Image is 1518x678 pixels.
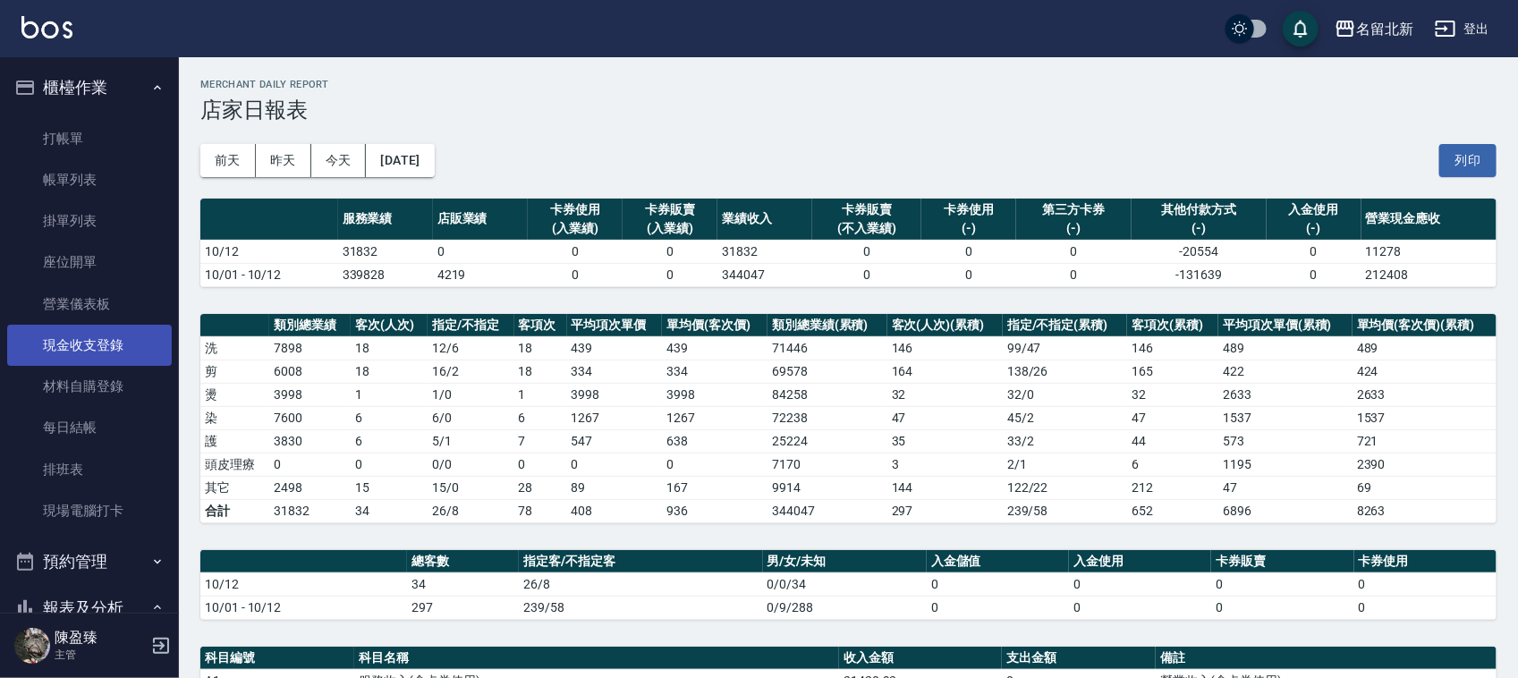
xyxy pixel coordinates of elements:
[514,336,567,360] td: 18
[428,383,513,406] td: 1 / 0
[351,476,428,499] td: 15
[519,572,763,596] td: 26/8
[428,406,513,429] td: 6 / 0
[1016,240,1132,263] td: 0
[351,499,428,522] td: 34
[269,499,351,522] td: 31832
[55,647,146,663] p: 主管
[407,596,519,619] td: 297
[7,407,172,448] a: 每日結帳
[21,16,72,38] img: Logo
[200,550,1497,620] table: a dense table
[567,476,663,499] td: 89
[567,336,663,360] td: 439
[1218,499,1353,522] td: 6896
[1283,11,1319,47] button: save
[567,453,663,476] td: 0
[269,406,351,429] td: 7600
[200,79,1497,90] h2: Merchant Daily Report
[1267,240,1361,263] td: 0
[519,596,763,619] td: 239/58
[514,429,567,453] td: 7
[1002,647,1156,670] th: 支出金額
[1127,314,1218,337] th: 客項次(累積)
[763,596,927,619] td: 0/9/288
[717,199,812,241] th: 業績收入
[200,453,269,476] td: 頭皮理療
[887,360,1003,383] td: 164
[817,200,917,219] div: 卡券販賣
[407,550,519,573] th: 總客數
[1003,406,1127,429] td: 45 / 2
[767,476,887,499] td: 9914
[1003,429,1127,453] td: 33 / 2
[1069,572,1211,596] td: 0
[1353,499,1497,522] td: 8263
[1218,453,1353,476] td: 1195
[1218,314,1353,337] th: 平均項次單價(累積)
[839,647,1002,670] th: 收入金額
[763,572,927,596] td: 0/0/34
[519,550,763,573] th: 指定客/不指定客
[7,284,172,325] a: 營業儀表板
[812,263,921,286] td: 0
[1354,572,1497,596] td: 0
[7,366,172,407] a: 材料自購登錄
[767,429,887,453] td: 25224
[1127,406,1218,429] td: 47
[200,572,407,596] td: 10/12
[1127,453,1218,476] td: 6
[7,538,172,585] button: 預約管理
[1211,572,1353,596] td: 0
[926,200,1012,219] div: 卡券使用
[200,406,269,429] td: 染
[7,449,172,490] a: 排班表
[269,336,351,360] td: 7898
[767,360,887,383] td: 69578
[767,314,887,337] th: 類別總業績(累積)
[269,383,351,406] td: 3998
[887,453,1003,476] td: 3
[1003,360,1127,383] td: 138 / 26
[7,64,172,111] button: 櫃檯作業
[269,314,351,337] th: 類別總業績
[433,240,528,263] td: 0
[717,263,812,286] td: 344047
[662,336,767,360] td: 439
[200,263,338,286] td: 10/01 - 10/12
[200,336,269,360] td: 洗
[1218,383,1353,406] td: 2633
[200,476,269,499] td: 其它
[662,314,767,337] th: 單均價(客次價)
[1353,476,1497,499] td: 69
[1361,263,1497,286] td: 212408
[1353,453,1497,476] td: 2390
[1136,219,1262,238] div: (-)
[366,144,434,177] button: [DATE]
[812,240,921,263] td: 0
[1218,429,1353,453] td: 573
[269,360,351,383] td: 6008
[926,219,1012,238] div: (-)
[623,263,717,286] td: 0
[662,429,767,453] td: 638
[1021,200,1127,219] div: 第三方卡券
[514,499,567,522] td: 78
[1127,429,1218,453] td: 44
[351,314,428,337] th: 客次(人次)
[7,490,172,531] a: 現場電腦打卡
[354,647,839,670] th: 科目名稱
[1353,360,1497,383] td: 424
[351,429,428,453] td: 6
[1353,314,1497,337] th: 單均價(客次價)(累積)
[1356,18,1413,40] div: 名留北新
[428,429,513,453] td: 5 / 1
[887,383,1003,406] td: 32
[55,629,146,647] h5: 陳盈臻
[428,476,513,499] td: 15 / 0
[351,360,428,383] td: 18
[921,263,1016,286] td: 0
[1361,199,1497,241] th: 營業現金應收
[7,325,172,366] a: 現金收支登錄
[1218,336,1353,360] td: 489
